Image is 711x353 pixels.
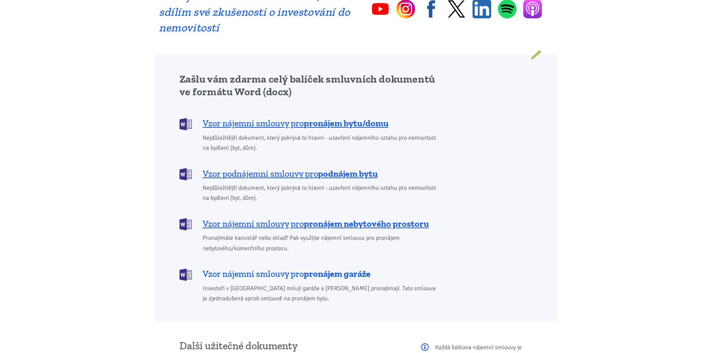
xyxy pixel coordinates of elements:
a: Vzor nájemní smlouvy propronájem bytu/domu [180,117,441,130]
h2: Zašlu vám zdarma celý balíček smluvních dokumentů ve formátu Word (docx) [180,73,441,98]
b: pronájem nebytového prostoru [304,218,429,229]
img: DOCX (Word) [180,168,192,180]
span: Nejdůležitější dokument, který pokrývá to hlavní - uzavření nájemního vztahu pro nemovitost na by... [203,133,441,153]
img: DOCX (Word) [180,118,192,130]
span: Investoři v [GEOGRAPHIC_DATA] milují garáže a [PERSON_NAME] pronajímají. Tato smlouva je zjednodu... [203,284,441,304]
span: Nejdůležitější dokument, který pokrývá to hlavní - uzavření nájemního vztahu pro nemovitost na by... [203,183,441,203]
span: Vzor nájemní smlouvy pro [203,218,429,230]
img: DOCX (Word) [180,269,192,281]
a: Vzor podnájemní smlouvy propodnájem bytu [180,167,441,180]
h3: Další užitečné dokumenty [180,340,411,352]
b: pronájem garáže [304,268,371,279]
span: Vzor nájemní smlouvy pro [203,268,371,280]
a: Vzor nájemní smlouvy propronájem garáže [180,268,441,280]
b: pronájem bytu/domu [304,118,389,128]
span: Vzor nájemní smlouvy pro [203,117,389,129]
a: Vzor nájemní smlouvy propronájem nebytového prostoru [180,217,441,230]
img: DOCX (Word) [180,218,192,230]
span: Vzor podnájemní smlouvy pro [203,168,378,180]
span: Pronajímáte kancelář nebo sklad? Pak využijte nájemní smlouvu pro pronájem nebytového/komerčního ... [203,233,441,253]
b: podnájem bytu [318,168,378,179]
